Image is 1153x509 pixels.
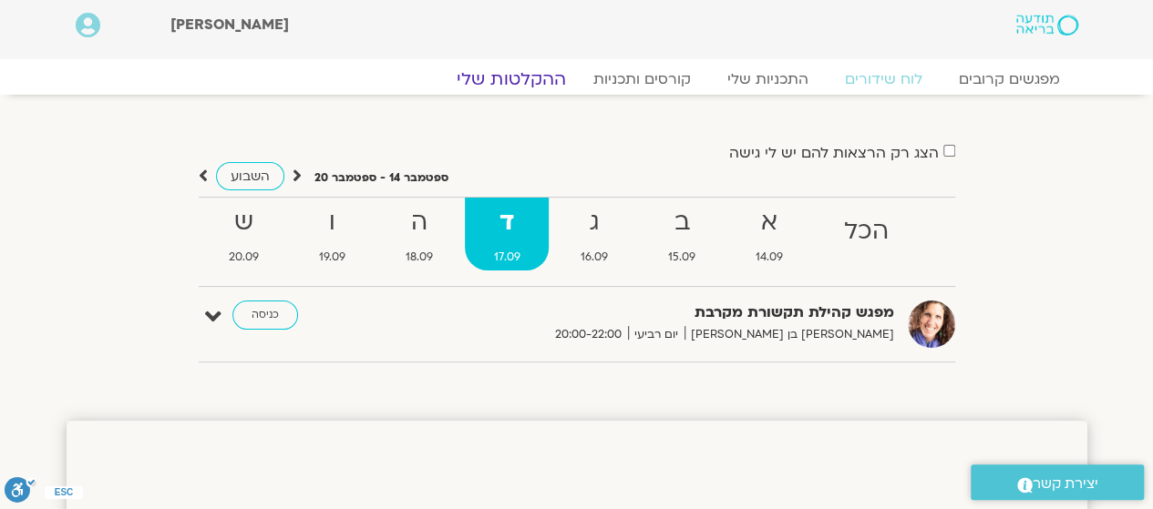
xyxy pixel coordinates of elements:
strong: ש [201,202,287,243]
a: ש20.09 [201,198,287,270]
span: 19.09 [291,248,374,267]
strong: ד [465,202,548,243]
label: הצג רק הרצאות להם יש לי גישה [729,145,939,161]
span: יום רביעי [628,325,685,344]
span: 20:00-22:00 [549,325,628,344]
a: ו19.09 [291,198,374,270]
span: 14.09 [727,248,811,267]
a: ד17.09 [465,198,548,270]
a: השבוע [216,162,284,190]
nav: Menu [76,70,1078,88]
strong: הכל [815,211,916,252]
strong: ג [552,202,636,243]
a: יצירת קשר [971,464,1144,500]
strong: ב [640,202,724,243]
a: כניסה [232,300,298,330]
a: ג16.09 [552,198,636,270]
strong: ה [377,202,461,243]
a: ההקלטות שלי [435,68,588,90]
span: 17.09 [465,248,548,267]
a: קורסים ותכניות [575,70,709,88]
a: ב15.09 [640,198,724,270]
span: השבוע [231,168,270,185]
a: הכל [815,198,916,270]
span: 20.09 [201,248,287,267]
strong: א [727,202,811,243]
span: 16.09 [552,248,636,267]
a: לוח שידורים [827,70,941,88]
a: ה18.09 [377,198,461,270]
strong: מפגש קהילת תקשורת מקרבת [448,300,894,325]
span: יצירת קשר [1033,472,1098,496]
span: 18.09 [377,248,461,267]
span: 15.09 [640,248,724,267]
a: מפגשים קרובים [941,70,1078,88]
span: [PERSON_NAME] [170,15,289,35]
strong: ו [291,202,374,243]
p: ספטמבר 14 - ספטמבר 20 [314,168,448,188]
a: א14.09 [727,198,811,270]
span: [PERSON_NAME] בן [PERSON_NAME] [685,325,894,344]
a: התכניות שלי [709,70,827,88]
